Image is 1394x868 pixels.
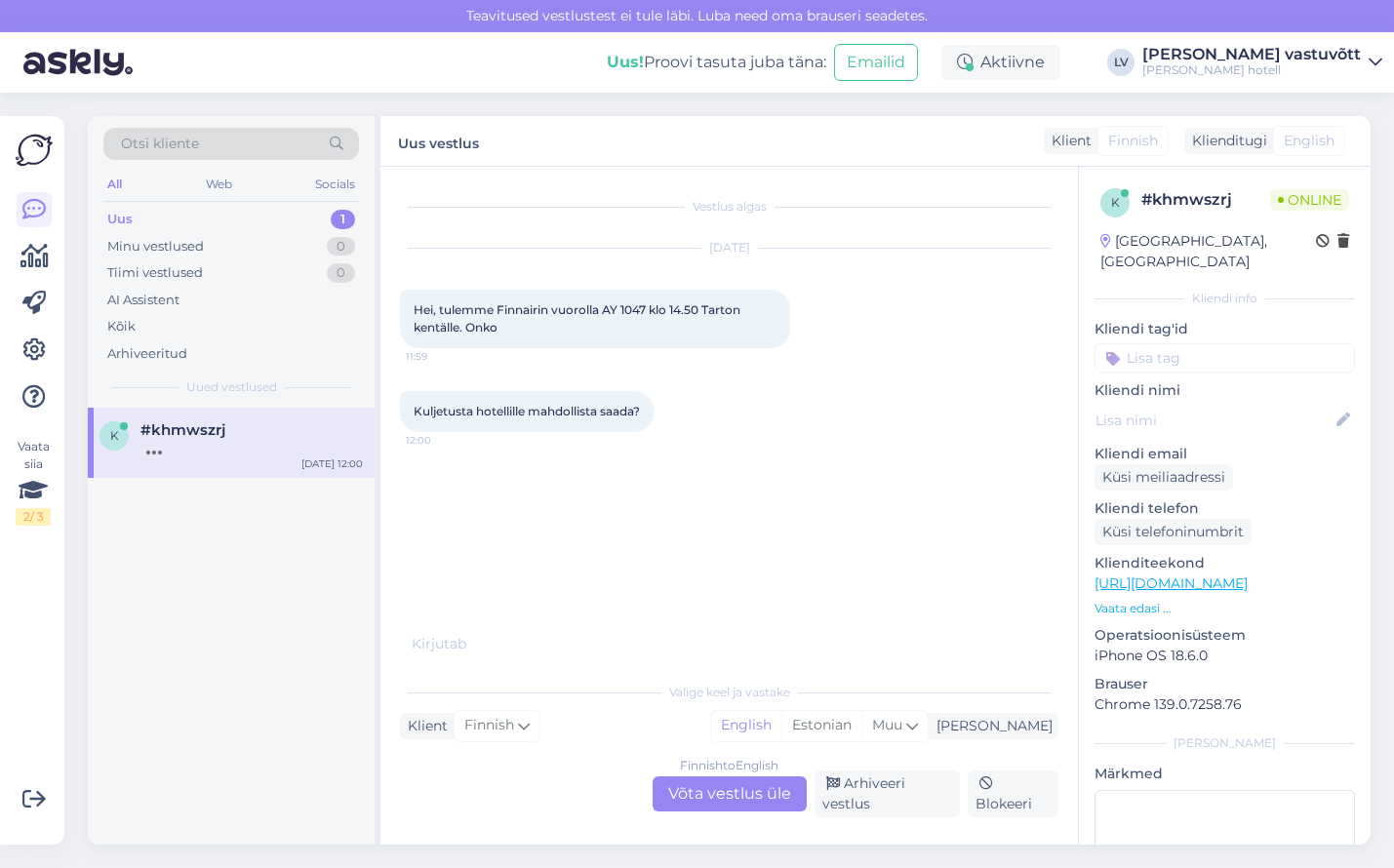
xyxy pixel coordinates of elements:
[1044,131,1092,151] div: Klient
[680,757,778,774] div: Finnish to English
[1107,49,1135,76] div: LV
[1095,290,1355,307] div: Kliendi info
[1095,574,1248,592] a: [URL][DOMAIN_NAME]
[607,53,644,71] b: Uus!
[1270,189,1349,211] span: Online
[1184,131,1267,151] div: Klienditugi
[1284,131,1334,151] span: English
[968,770,1058,817] div: Blokeeri
[653,776,807,811] div: Võta vestlus üle
[464,715,514,736] span: Finnish
[929,716,1053,736] div: [PERSON_NAME]
[1111,195,1120,210] span: k
[1095,410,1333,431] input: Lisa nimi
[1095,444,1355,464] p: Kliendi email
[1095,343,1355,373] input: Lisa tag
[107,237,204,256] div: Minu vestlused
[398,128,479,154] label: Uus vestlus
[400,634,1058,654] div: Kirjutab
[1095,646,1355,666] p: iPhone OS 18.6.0
[1142,47,1382,78] a: [PERSON_NAME] vastuvõtt[PERSON_NAME] hotell
[327,237,355,256] div: 0
[400,684,1058,701] div: Valige keel ja vastake
[1095,764,1355,784] p: Märkmed
[327,263,355,283] div: 0
[1095,519,1252,545] div: Küsi telefoninumbrit
[1095,600,1355,617] p: Vaata edasi ...
[781,711,861,740] div: Estonian
[1108,131,1158,151] span: Finnish
[1142,62,1361,78] div: [PERSON_NAME] hotell
[121,134,199,154] span: Otsi kliente
[400,239,1058,256] div: [DATE]
[16,438,51,526] div: Vaata siia
[1095,694,1355,715] p: Chrome 139.0.7258.76
[16,508,51,526] div: 2 / 3
[16,132,53,169] img: Askly Logo
[1095,380,1355,401] p: Kliendi nimi
[1095,625,1355,646] p: Operatsioonisüsteem
[301,456,363,471] div: [DATE] 12:00
[311,172,359,197] div: Socials
[107,317,136,336] div: Kõik
[607,51,826,74] div: Proovi tasuta juba täna:
[107,344,187,364] div: Arhiveeritud
[400,198,1058,216] div: Vestlus algas
[1100,231,1316,272] div: [GEOGRAPHIC_DATA], [GEOGRAPHIC_DATA]
[1141,188,1270,212] div: # khmwszrj
[834,44,918,81] button: Emailid
[107,291,179,310] div: AI Assistent
[406,433,479,448] span: 12:00
[1095,498,1355,519] p: Kliendi telefon
[103,172,126,197] div: All
[110,428,119,443] span: k
[466,635,469,652] span: .
[414,302,743,335] span: Hei, tulemme Finnairin vuorolla AY 1047 klo 14.50 Tarton kentälle. Onko
[1095,464,1233,491] div: Küsi meiliaadressi
[1095,553,1355,573] p: Klienditeekond
[1095,674,1355,694] p: Brauser
[941,45,1060,80] div: Aktiivne
[107,210,133,229] div: Uus
[711,711,781,740] div: English
[107,263,203,283] div: Tiimi vestlused
[872,716,902,733] span: Muu
[331,210,355,229] div: 1
[202,172,236,197] div: Web
[1095,319,1355,339] p: Kliendi tag'id
[815,770,960,817] div: Arhiveeri vestlus
[1095,734,1355,752] div: [PERSON_NAME]
[186,378,277,396] span: Uued vestlused
[414,404,640,418] span: Kuljetusta hotellille mahdollista saada?
[406,349,479,364] span: 11:59
[1142,47,1361,62] div: [PERSON_NAME] vastuvõtt
[400,716,448,736] div: Klient
[140,421,225,439] span: #khmwszrj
